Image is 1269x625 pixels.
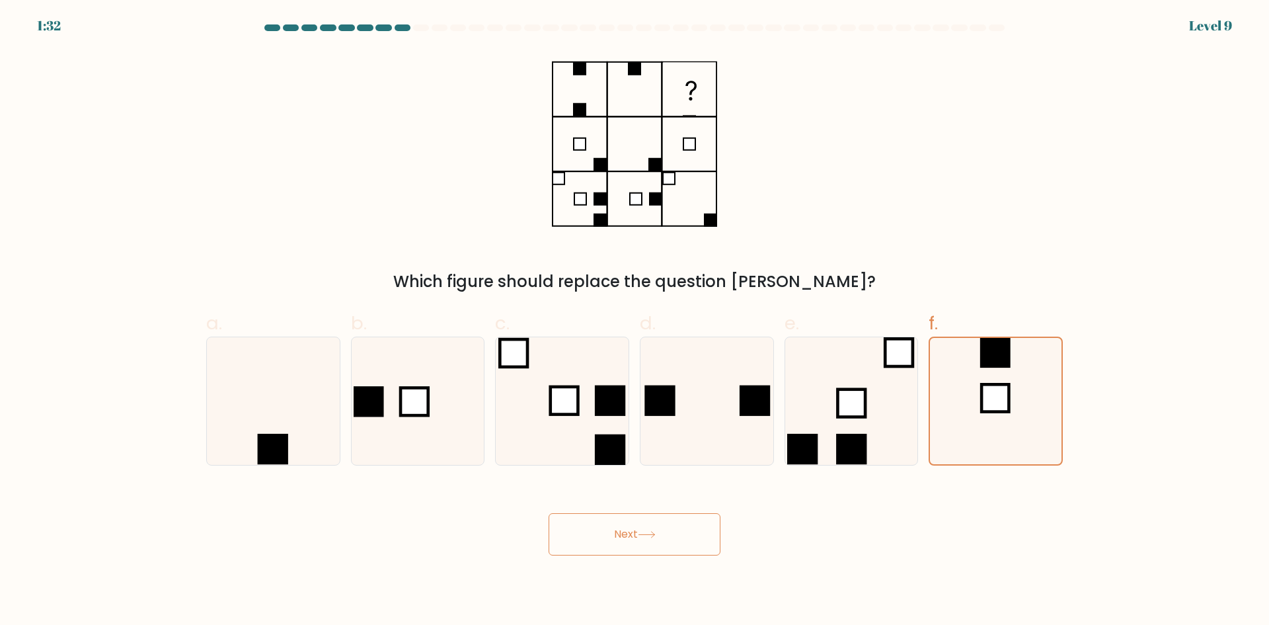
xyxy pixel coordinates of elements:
[206,310,222,336] span: a.
[214,270,1055,294] div: Which figure should replace the question [PERSON_NAME]?
[37,16,61,36] div: 1:32
[549,513,720,556] button: Next
[640,310,656,336] span: d.
[1189,16,1232,36] div: Level 9
[351,310,367,336] span: b.
[785,310,799,336] span: e.
[495,310,510,336] span: c.
[929,310,938,336] span: f.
